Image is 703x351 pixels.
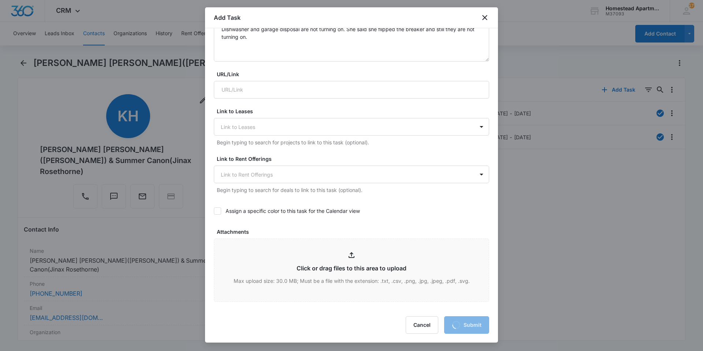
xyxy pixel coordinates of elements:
textarea: Dishwasher and garage disposal are not turning on. She said she flipped the breaker and still the... [214,20,489,62]
label: Link to Leases [217,107,492,115]
label: Attachments [217,228,492,236]
label: Link to Rent Offerings [217,155,492,163]
label: URL/Link [217,70,492,78]
button: close [480,13,489,22]
button: Cancel [406,316,438,334]
p: Begin typing to search for projects to link to this task (optional). [217,138,489,146]
p: Begin typing to search for deals to link to this task (optional). [217,186,489,194]
label: Assign a specific color to this task for the Calendar view [214,207,489,215]
input: URL/Link [214,81,489,99]
h1: Add Task [214,13,241,22]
